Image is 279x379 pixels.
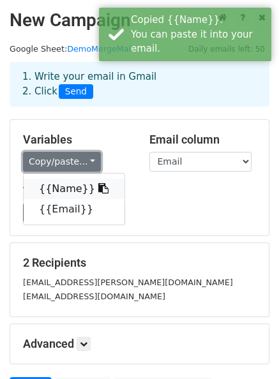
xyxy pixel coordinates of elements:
a: {{Name}} [24,179,124,199]
iframe: Chat Widget [215,318,279,379]
h5: Advanced [23,337,256,351]
small: [EMAIL_ADDRESS][DOMAIN_NAME] [23,292,165,301]
h2: New Campaign [10,10,269,31]
span: Send [59,84,93,100]
small: [EMAIL_ADDRESS][PERSON_NAME][DOMAIN_NAME] [23,278,233,287]
div: 1. Write your email in Gmail 2. Click [13,70,266,99]
h5: 2 Recipients [23,256,256,270]
a: Copy/paste... [23,152,101,172]
a: DemoMergeMail [67,44,133,54]
small: Google Sheet: [10,44,133,54]
a: {{Email}} [24,199,124,219]
h5: Email column [149,133,257,147]
h5: Variables [23,133,130,147]
div: Copied {{Name}}. You can paste it into your email. [131,13,266,56]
